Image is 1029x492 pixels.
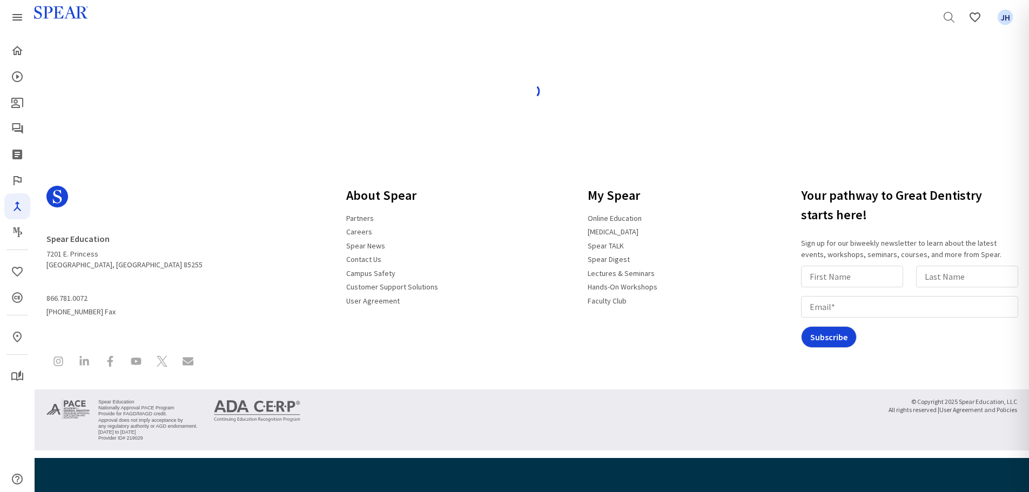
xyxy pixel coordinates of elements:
[581,250,636,268] a: Spear Digest
[916,266,1018,287] input: Last Name
[936,4,962,30] a: Search
[889,398,1017,414] small: © Copyright 2025 Spear Education, LLC All rights reserved |
[46,229,116,248] a: Spear Education
[992,4,1018,30] a: Favorites
[581,278,664,296] a: Hands-On Workshops
[46,289,203,317] span: [PHONE_NUMBER] Fax
[801,238,1023,260] p: Sign up for our biweekly newsletter to learn about the latest events, workshops, seminars, course...
[46,289,94,308] a: 866.781.0072
[46,181,203,220] a: Spear Logo
[72,349,96,376] a: Spear Education on LinkedIn
[340,292,406,310] a: User Agreement
[4,219,30,245] a: Masters Program
[581,223,645,241] a: [MEDICAL_DATA]
[124,349,148,376] a: Spear Education on YouTube
[4,38,30,64] a: Home
[46,398,90,421] img: Approved PACE Program Provider
[962,4,988,30] a: Favorites
[801,296,1018,318] input: Email*
[4,193,30,219] a: Navigator Pro
[340,278,445,296] a: Customer Support Solutions
[4,141,30,167] a: Spear Digest
[4,285,30,311] a: CE Credits
[939,403,1017,416] a: User Agreement and Policies
[4,324,30,350] a: In-Person & Virtual
[4,64,30,90] a: Courses
[4,90,30,116] a: Patient Education
[98,435,198,441] li: Provider ID# 219029
[150,349,174,376] a: Spear Education on X
[340,264,402,282] a: Campus Safety
[214,400,300,422] img: ADA CERP Continuing Education Recognition Program
[98,405,198,411] li: Nationally Approval PACE Program
[340,237,392,255] a: Spear News
[998,10,1013,25] span: JH
[98,349,122,376] a: Spear Education on Facebook
[176,349,200,376] a: Contact Spear Education
[46,229,203,270] address: 7201 E. Princess [GEOGRAPHIC_DATA], [GEOGRAPHIC_DATA] 85255
[581,181,664,210] h3: My Spear
[4,116,30,141] a: Spear Talk
[581,292,633,310] a: Faculty Club
[98,399,198,405] li: Spear Education
[4,363,30,389] a: My Study Club
[801,326,857,348] input: Subscribe
[801,181,1023,229] h3: Your pathway to Great Dentistry starts here!
[46,349,70,376] a: Spear Education on Instagram
[98,417,198,423] li: Approval does not imply acceptance by
[801,266,903,287] input: First Name
[46,186,68,207] svg: Spear Logo
[340,223,379,241] a: Careers
[523,83,541,100] img: spinner-blue.svg
[581,237,630,255] a: Spear TALK
[340,209,380,227] a: Partners
[98,429,198,435] li: [DATE] to [DATE]
[340,250,388,268] a: Contact Us
[98,411,198,417] li: Provide for FAGD/MAGD credit.
[4,4,30,30] a: Spear Products
[4,259,30,285] a: Favorites
[4,167,30,193] a: Faculty Club Elite
[340,181,445,210] h3: About Spear
[98,423,198,429] li: any regulatory authority or AGD endorsement.
[581,209,648,227] a: Online Education
[4,466,30,492] a: Help
[53,67,1010,77] h4: Loading
[581,264,661,282] a: Lectures & Seminars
